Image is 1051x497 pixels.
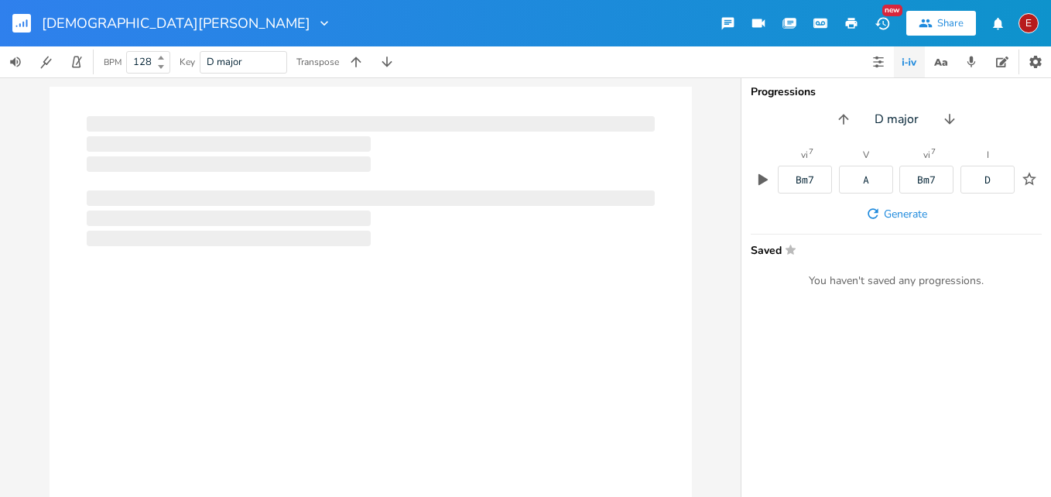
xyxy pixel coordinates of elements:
[984,175,991,185] div: D
[751,87,1042,98] div: Progressions
[1018,5,1039,41] button: E
[906,11,976,36] button: Share
[867,9,898,37] button: New
[987,150,989,159] div: I
[931,148,936,156] sup: 7
[937,16,964,30] div: Share
[207,55,242,69] span: D major
[859,200,933,228] button: Generate
[809,148,813,156] sup: 7
[923,150,930,159] div: vi
[875,111,919,129] span: D major
[884,207,927,221] span: Generate
[42,16,310,30] span: [DEMOGRAPHIC_DATA][PERSON_NAME]
[1018,13,1039,33] div: ECMcCready
[917,175,936,185] div: Bm7
[863,150,869,159] div: V
[104,58,122,67] div: BPM
[751,274,1042,288] div: You haven't saved any progressions.
[751,244,1032,255] span: Saved
[863,175,869,185] div: A
[796,175,814,185] div: Bm7
[180,57,195,67] div: Key
[882,5,902,16] div: New
[296,57,339,67] div: Transpose
[801,150,808,159] div: vi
